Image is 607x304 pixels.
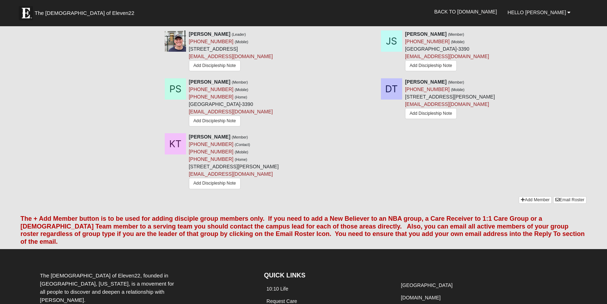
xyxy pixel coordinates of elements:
a: Back to [DOMAIN_NAME] [429,3,502,21]
strong: [PERSON_NAME] [189,79,230,85]
a: [PHONE_NUMBER] [189,39,234,44]
a: [PHONE_NUMBER] [189,156,234,162]
span: Hello [PERSON_NAME] [507,10,566,15]
small: (Mobile) [235,88,248,92]
a: [EMAIL_ADDRESS][DOMAIN_NAME] [189,171,273,177]
a: Add Discipleship Note [189,178,241,189]
small: (Member) [232,80,248,84]
a: [GEOGRAPHIC_DATA] [401,282,453,288]
font: The + Add Member button is to be used for adding disciple group members only. If you need to add ... [21,215,585,245]
small: (Mobile) [451,40,465,44]
a: Add Member [519,196,552,204]
small: (Member) [448,32,464,36]
div: [GEOGRAPHIC_DATA]-3390 [405,30,489,73]
a: Add Discipleship Note [405,60,457,71]
small: (Mobile) [235,150,248,154]
small: (Mobile) [235,40,248,44]
img: Eleven22 logo [19,6,33,20]
a: [PHONE_NUMBER] [189,86,234,92]
a: Email Roster [553,196,586,204]
a: [PHONE_NUMBER] [189,94,234,100]
div: [GEOGRAPHIC_DATA]-3390 [189,78,273,128]
a: Hello [PERSON_NAME] [502,4,576,21]
small: (Mobile) [451,88,465,92]
strong: [PERSON_NAME] [189,31,230,37]
a: [EMAIL_ADDRESS][DOMAIN_NAME] [405,101,489,107]
a: [PHONE_NUMBER] [405,86,450,92]
a: Add Discipleship Note [405,108,457,119]
a: [EMAIL_ADDRESS][DOMAIN_NAME] [189,109,273,114]
small: (Home) [235,157,247,162]
a: Add Discipleship Note [189,60,241,71]
div: [STREET_ADDRESS] [189,30,273,73]
h4: QUICK LINKS [264,272,388,280]
small: (Member) [448,80,464,84]
a: [EMAIL_ADDRESS][DOMAIN_NAME] [405,54,489,59]
a: [PHONE_NUMBER] [189,149,234,154]
div: [STREET_ADDRESS][PERSON_NAME] [405,78,495,121]
small: (Member) [232,135,248,139]
strong: [PERSON_NAME] [189,134,230,140]
a: 10:10 Life [266,286,288,292]
a: Add Discipleship Note [189,116,241,126]
strong: [PERSON_NAME] [405,31,446,37]
small: (Home) [235,95,247,99]
a: The [DEMOGRAPHIC_DATA] of Eleven22 [15,2,157,20]
a: [PHONE_NUMBER] [405,39,450,44]
a: [PHONE_NUMBER] [189,141,234,147]
small: (Contact) [235,142,250,147]
span: The [DEMOGRAPHIC_DATA] of Eleven22 [35,10,134,17]
small: (Leader) [232,32,246,36]
div: [STREET_ADDRESS][PERSON_NAME] [189,133,279,191]
a: [EMAIL_ADDRESS][DOMAIN_NAME] [189,54,273,59]
strong: [PERSON_NAME] [405,79,446,85]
